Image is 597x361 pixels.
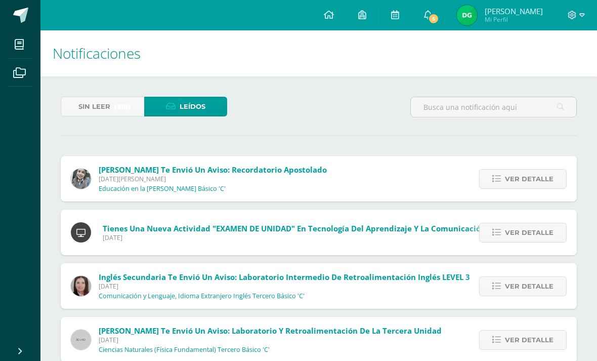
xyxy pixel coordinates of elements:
span: Mi Perfil [485,15,543,24]
span: Ver detalle [505,331,553,349]
a: Leídos [144,97,228,116]
span: Ver detalle [505,277,553,296]
p: Educación en la [PERSON_NAME] Básico 'C' [99,185,226,193]
input: Busca una notificación aquí [411,97,576,117]
span: 5 [428,13,439,24]
span: Ver detalle [505,223,553,242]
img: 5caa59a7d31e86140ad78f8759336f6a.png [457,5,477,25]
img: 8af0450cf43d44e38c4a1497329761f3.png [71,276,91,296]
img: 60x60 [71,330,91,350]
span: Inglés Secundaria te envió un aviso: Laboratorio Intermedio de Retroalimentación Inglés LEVEL 3 [99,272,470,282]
span: [DATE] [99,336,442,344]
span: [DATE] [103,233,505,242]
span: [PERSON_NAME] te envió un aviso: laboratorio y retroalimentación de la tercera unidad [99,326,442,336]
a: Sin leer(918) [61,97,144,116]
p: Ciencias Naturales (Física Fundamental) Tercero Básico 'C' [99,346,270,354]
span: Sin leer [78,97,110,116]
p: Comunicación y Lenguaje, Idioma Extranjero Inglés Tercero Básico 'C' [99,292,305,300]
span: Notificaciones [53,44,141,63]
span: [PERSON_NAME] [485,6,543,16]
span: Tienes una nueva actividad "EXAMEN DE UNIDAD" En Tecnología del Aprendizaje y la Comunicación (TIC) [103,223,505,233]
span: (918) [114,97,131,116]
img: cba4c69ace659ae4cf02a5761d9a2473.png [71,169,91,189]
span: Leídos [180,97,205,116]
span: [PERSON_NAME] te envió un aviso: Recordatorio Apostolado [99,165,327,175]
span: [DATE] [99,282,470,291]
span: Ver detalle [505,170,553,188]
span: [DATE][PERSON_NAME] [99,175,327,183]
